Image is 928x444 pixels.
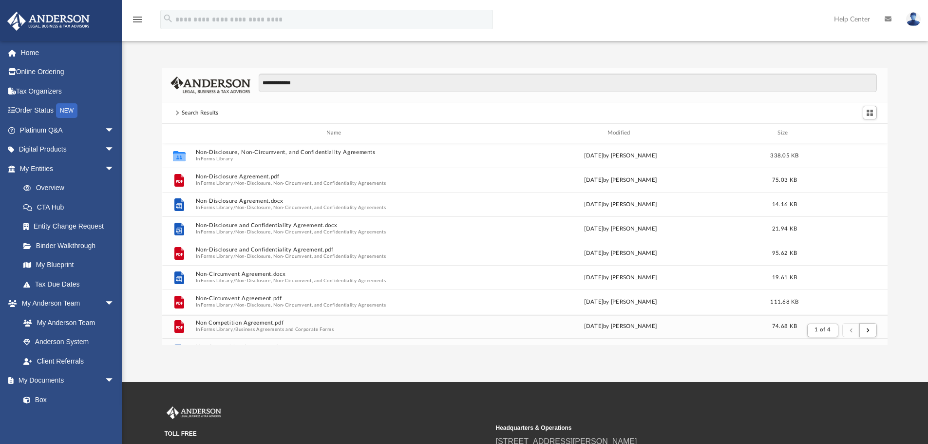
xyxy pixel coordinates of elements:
[480,249,761,257] div: [DATE] by [PERSON_NAME]
[105,140,124,160] span: arrow_drop_down
[772,250,797,255] span: 95.62 KB
[195,129,475,137] div: Name
[105,159,124,179] span: arrow_drop_down
[235,277,386,284] button: Non-Disclosure, Non-Circumvent, and Confidentiality Agreements
[162,143,888,345] div: grid
[167,129,191,137] div: id
[201,180,233,186] button: Forms Library
[14,178,129,198] a: Overview
[105,371,124,391] span: arrow_drop_down
[7,120,129,140] a: Platinum Q&Aarrow_drop_down
[195,326,476,332] span: In
[195,344,476,350] button: Non Competition Agreement.docx
[195,271,476,277] button: Non-Circumvent Agreement.docx
[480,129,760,137] div: Modified
[7,62,129,82] a: Online Ordering
[165,406,223,419] img: Anderson Advisors Platinum Portal
[480,224,761,233] div: [DATE] by [PERSON_NAME]
[770,153,798,158] span: 338.05 KB
[772,323,797,328] span: 74.68 KB
[201,326,233,332] button: Forms Library
[105,120,124,140] span: arrow_drop_down
[195,149,476,155] button: Non-Disclosure, Non-Circumvent, and Confidentiality Agreements
[863,106,877,119] button: Switch to Grid View
[201,277,233,284] button: Forms Library
[7,81,129,101] a: Tax Organizers
[808,129,876,137] div: id
[195,247,476,253] button: Non-Disclosure and Confidentiality Agreement.pdf
[772,177,797,182] span: 75.03 KB
[163,13,173,24] i: search
[480,297,761,306] div: [DATE] by [PERSON_NAME]
[765,129,804,137] div: Size
[807,324,838,337] button: 1 of 4
[195,229,476,235] span: In
[7,371,124,390] a: My Documentsarrow_drop_down
[14,332,124,352] a: Anderson System
[14,390,119,409] a: Box
[14,409,124,429] a: Meeting Minutes
[233,204,235,211] span: /
[235,253,386,259] button: Non-Disclosure, Non-Circumvent, and Confidentiality Agreements
[233,326,235,332] span: /
[772,226,797,231] span: 21.94 KB
[201,204,233,211] button: Forms Library
[480,273,761,282] div: [DATE] by [PERSON_NAME]
[56,103,77,118] div: NEW
[201,229,233,235] button: Forms Library
[195,174,476,180] button: Non-Disclosure Agreement.pdf
[772,201,797,207] span: 14.16 KB
[14,197,129,217] a: CTA Hub
[14,313,119,332] a: My Anderson Team
[201,302,233,308] button: Forms Library
[165,429,489,438] small: TOLL FREE
[233,302,235,308] span: /
[235,326,334,332] button: Business Agreements and Corporate Forms
[195,198,476,204] button: Non-Disclosure Agreement.docx
[235,302,386,308] button: Non-Disclosure, Non-Circumvent, and Confidentiality Agreements
[195,295,476,302] button: Non-Circumvent Agreement.pdf
[195,277,476,284] span: In
[201,253,233,259] button: Forms Library
[195,320,476,326] button: Non Competition Agreement.pdf
[772,274,797,280] span: 19.61 KB
[233,253,235,259] span: /
[7,140,129,159] a: Digital Productsarrow_drop_down
[235,180,386,186] button: Non-Disclosure, Non-Circumvent, and Confidentiality Agreements
[195,253,476,259] span: In
[7,294,124,313] a: My Anderson Teamarrow_drop_down
[233,180,235,186] span: /
[233,229,235,235] span: /
[906,12,921,26] img: User Pic
[480,151,761,160] div: [DATE] by [PERSON_NAME]
[14,351,124,371] a: Client Referrals
[14,274,129,294] a: Tax Due Dates
[259,74,877,92] input: Search files and folders
[814,327,831,332] span: 1 of 4
[496,424,820,432] small: Headquarters & Operations
[14,255,124,275] a: My Blueprint
[132,19,143,25] a: menu
[7,43,129,62] a: Home
[233,277,235,284] span: /
[4,12,93,31] img: Anderson Advisors Platinum Portal
[480,322,761,330] div: [DATE] by [PERSON_NAME]
[235,229,386,235] button: Non-Disclosure, Non-Circumvent, and Confidentiality Agreements
[195,180,476,186] span: In
[7,159,129,178] a: My Entitiesarrow_drop_down
[195,204,476,211] span: In
[182,109,219,117] div: Search Results
[14,217,129,236] a: Entity Change Request
[105,294,124,314] span: arrow_drop_down
[480,175,761,184] div: [DATE] by [PERSON_NAME]
[201,155,233,162] button: Forms Library
[480,200,761,209] div: [DATE] by [PERSON_NAME]
[195,155,476,162] span: In
[770,299,798,304] span: 111.68 KB
[195,302,476,308] span: In
[132,14,143,25] i: menu
[7,101,129,121] a: Order StatusNEW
